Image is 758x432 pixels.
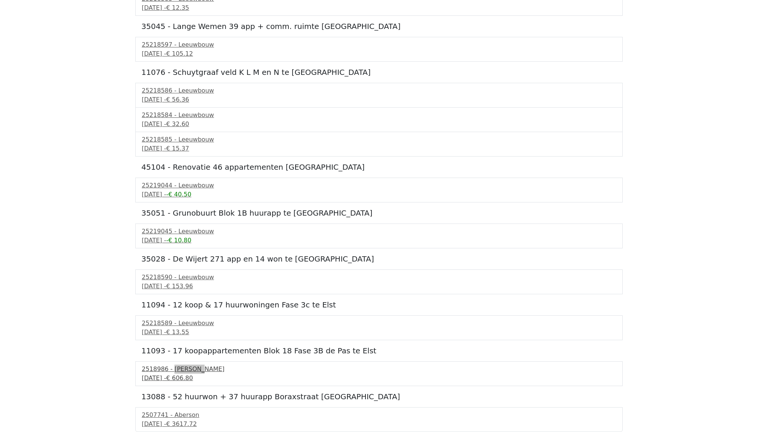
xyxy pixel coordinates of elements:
div: 2507741 - Aberson [142,411,616,420]
span: € 56.36 [166,96,189,103]
div: [DATE] - [142,120,616,129]
h5: 35028 - De Wijert 271 app en 14 won te [GEOGRAPHIC_DATA] [141,254,617,263]
h5: 13088 - 52 huurwon + 37 huurapp Boraxstraat [GEOGRAPHIC_DATA] [141,392,617,401]
span: € 153.96 [166,283,193,290]
span: -€ 10.80 [166,237,191,244]
h5: 35045 - Lange Wemen 39 app + comm. ruimte [GEOGRAPHIC_DATA] [141,22,617,31]
span: € 15.37 [166,145,189,152]
a: 25218590 - Leeuwbouw[DATE] -€ 153.96 [142,273,616,291]
div: 25218586 - Leeuwbouw [142,86,616,95]
a: 2507741 - Aberson[DATE] -€ 3617.72 [142,411,616,429]
a: 2518986 - [PERSON_NAME][DATE] -€ 606.80 [142,365,616,383]
div: 2518986 - [PERSON_NAME] [142,365,616,374]
span: € 13.55 [166,329,189,336]
span: € 3617.72 [166,420,197,427]
div: 25218597 - Leeuwbouw [142,40,616,49]
a: 25218586 - Leeuwbouw[DATE] -€ 56.36 [142,86,616,104]
div: [DATE] - [142,420,616,429]
div: 25218584 - Leeuwbouw [142,111,616,120]
h5: 11076 - Schuytgraaf veld K L M en N te [GEOGRAPHIC_DATA] [141,68,617,77]
a: 25218597 - Leeuwbouw[DATE] -€ 105.12 [142,40,616,58]
h5: 11093 - 17 koopappartementen Blok 18 Fase 3B de Pas te Elst [141,346,617,355]
div: [DATE] - [142,328,616,337]
span: € 32.60 [166,120,189,128]
a: 25218589 - Leeuwbouw[DATE] -€ 13.55 [142,319,616,337]
div: 25219044 - Leeuwbouw [142,181,616,190]
div: [DATE] - [142,236,616,245]
h5: 35051 - Grunobuurt Blok 1B huurapp te [GEOGRAPHIC_DATA] [141,208,617,218]
div: 25218590 - Leeuwbouw [142,273,616,282]
span: € 606.80 [166,374,193,382]
div: 25218585 - Leeuwbouw [142,135,616,144]
div: [DATE] - [142,144,616,153]
div: [DATE] - [142,3,616,12]
div: [DATE] - [142,374,616,383]
a: 25218584 - Leeuwbouw[DATE] -€ 32.60 [142,111,616,129]
span: € 12.35 [166,4,189,11]
h5: 11094 - 12 koop & 17 huurwoningen Fase 3c te Elst [141,300,617,309]
div: 25219045 - Leeuwbouw [142,227,616,236]
div: 25218589 - Leeuwbouw [142,319,616,328]
span: € 105.12 [166,50,193,57]
a: 25218585 - Leeuwbouw[DATE] -€ 15.37 [142,135,616,153]
div: [DATE] - [142,282,616,291]
span: -€ 40.50 [166,191,191,198]
div: [DATE] - [142,190,616,199]
a: 25219045 - Leeuwbouw[DATE] --€ 10.80 [142,227,616,245]
div: [DATE] - [142,49,616,58]
div: [DATE] - [142,95,616,104]
a: 25219044 - Leeuwbouw[DATE] --€ 40.50 [142,181,616,199]
h5: 45104 - Renovatie 46 appartementen [GEOGRAPHIC_DATA] [141,163,617,172]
